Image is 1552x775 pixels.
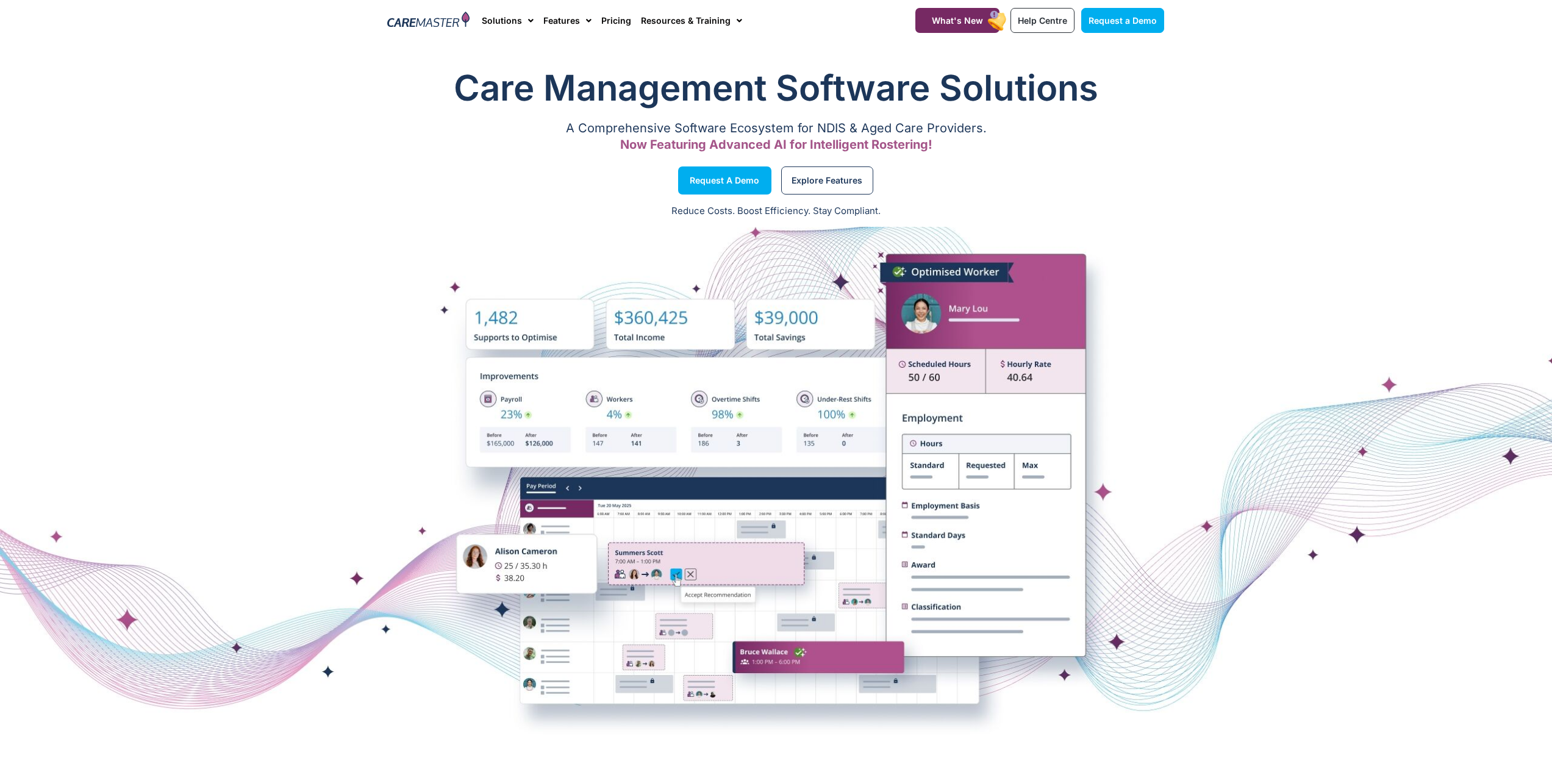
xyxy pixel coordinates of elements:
[7,204,1545,218] p: Reduce Costs. Boost Efficiency. Stay Compliant.
[932,15,983,26] span: What's New
[620,137,932,152] span: Now Featuring Advanced AI for Intelligent Rostering!
[388,124,1165,132] p: A Comprehensive Software Ecosystem for NDIS & Aged Care Providers.
[1089,15,1157,26] span: Request a Demo
[690,177,759,184] span: Request a Demo
[1010,8,1075,33] a: Help Centre
[678,166,771,195] a: Request a Demo
[388,63,1165,112] h1: Care Management Software Solutions
[915,8,1000,33] a: What's New
[1081,8,1164,33] a: Request a Demo
[781,166,873,195] a: Explore Features
[1018,15,1067,26] span: Help Centre
[792,177,862,184] span: Explore Features
[387,12,470,30] img: CareMaster Logo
